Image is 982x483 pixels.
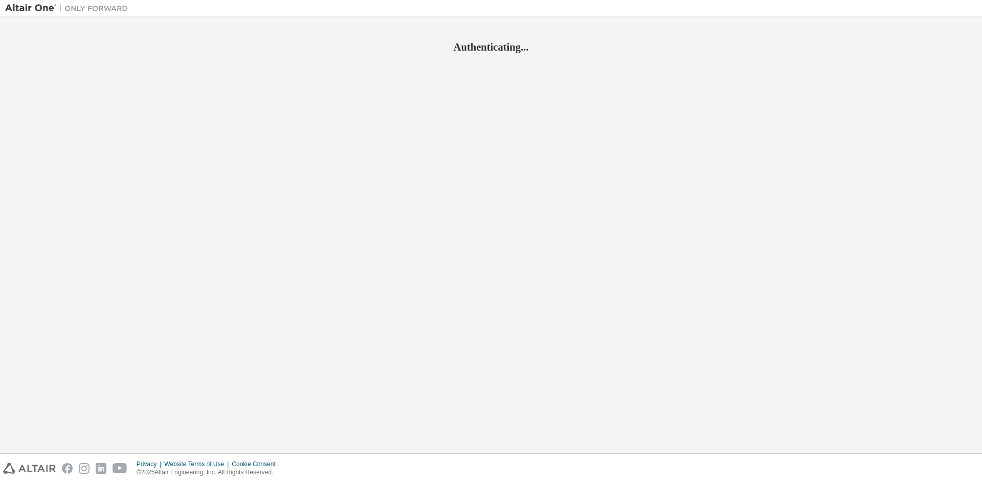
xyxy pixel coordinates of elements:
[3,463,56,474] img: altair_logo.svg
[232,460,281,468] div: Cookie Consent
[113,463,127,474] img: youtube.svg
[79,463,90,474] img: instagram.svg
[137,460,164,468] div: Privacy
[164,460,232,468] div: Website Terms of Use
[62,463,73,474] img: facebook.svg
[96,463,106,474] img: linkedin.svg
[5,40,977,54] h2: Authenticating...
[5,3,133,13] img: Altair One
[137,468,282,477] p: © 2025 Altair Engineering, Inc. All Rights Reserved.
